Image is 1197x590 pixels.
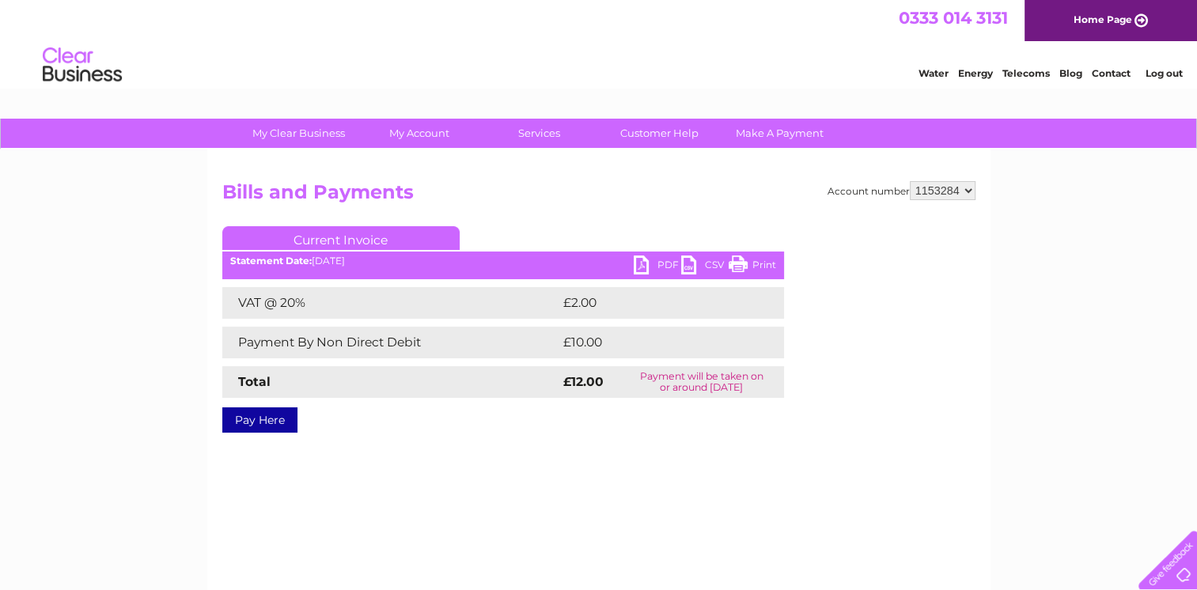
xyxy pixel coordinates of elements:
[225,9,973,77] div: Clear Business is a trading name of Verastar Limited (registered in [GEOGRAPHIC_DATA] No. 3667643...
[222,327,559,358] td: Payment By Non Direct Debit
[828,181,975,200] div: Account number
[354,119,484,148] a: My Account
[634,255,681,278] a: PDF
[681,255,729,278] a: CSV
[1145,67,1182,79] a: Log out
[958,67,993,79] a: Energy
[230,255,312,267] b: Statement Date:
[899,8,1008,28] a: 0333 014 3131
[559,287,748,319] td: £2.00
[563,374,604,389] strong: £12.00
[1059,67,1082,79] a: Blog
[594,119,725,148] a: Customer Help
[222,287,559,319] td: VAT @ 20%
[222,181,975,211] h2: Bills and Payments
[1002,67,1050,79] a: Telecoms
[729,255,776,278] a: Print
[919,67,949,79] a: Water
[238,374,271,389] strong: Total
[474,119,604,148] a: Services
[233,119,364,148] a: My Clear Business
[42,41,123,89] img: logo.png
[714,119,845,148] a: Make A Payment
[222,226,460,250] a: Current Invoice
[559,327,752,358] td: £10.00
[1092,67,1131,79] a: Contact
[619,366,784,398] td: Payment will be taken on or around [DATE]
[222,407,297,433] a: Pay Here
[222,255,784,267] div: [DATE]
